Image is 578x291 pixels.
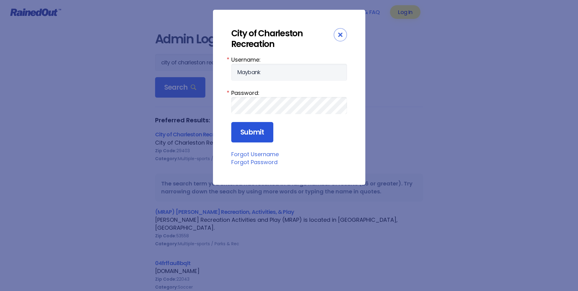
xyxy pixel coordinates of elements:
[231,150,279,158] a: Forgot Username
[231,89,347,97] label: Password:
[231,122,273,143] input: Submit
[231,56,347,64] label: Username:
[334,28,347,41] div: Close
[231,158,278,166] a: Forgot Password
[231,28,334,49] div: City of Charleston Recreation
